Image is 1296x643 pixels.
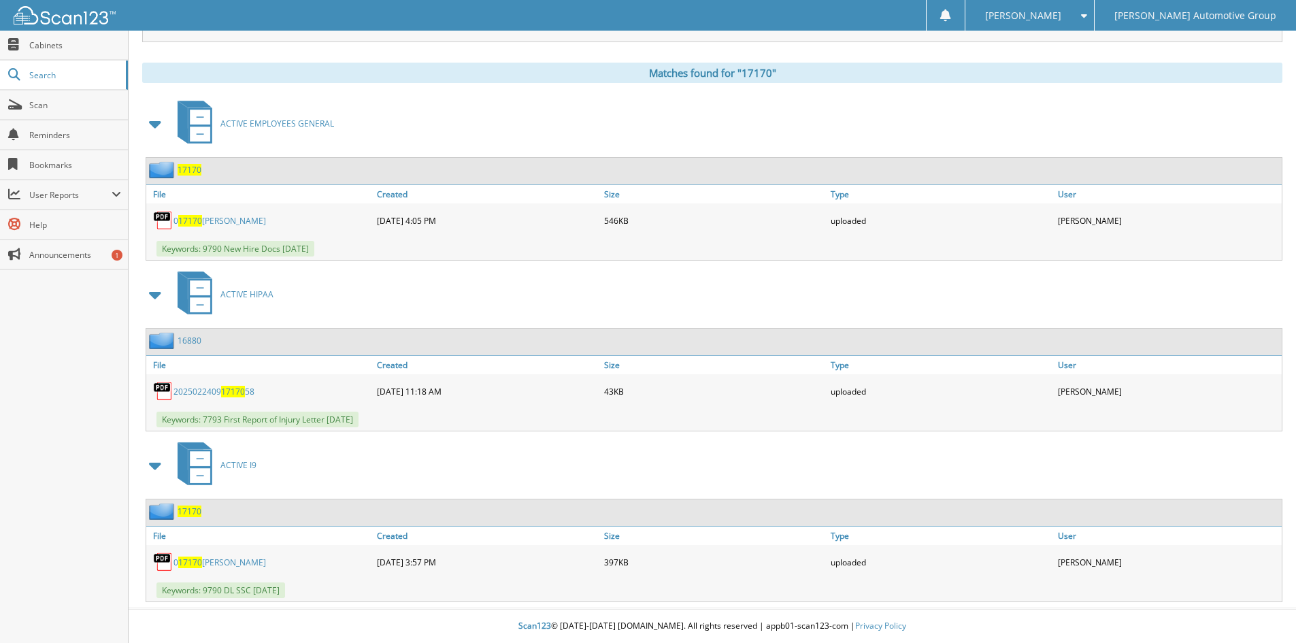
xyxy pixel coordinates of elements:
[220,118,334,129] span: ACTIVE EMPLOYEES GENERAL
[178,164,201,176] a: 17170
[601,185,828,203] a: Size
[601,548,828,576] div: 397KB
[156,241,314,257] span: Keywords: 9790 New Hire Docs [DATE]
[1054,548,1282,576] div: [PERSON_NAME]
[601,207,828,234] div: 546KB
[827,185,1054,203] a: Type
[1054,185,1282,203] a: User
[112,250,122,261] div: 1
[29,159,121,171] span: Bookmarks
[149,332,178,349] img: folder2.png
[827,356,1054,374] a: Type
[146,527,373,545] a: File
[153,210,173,231] img: PDF.png
[149,503,178,520] img: folder2.png
[156,582,285,598] span: Keywords: 9790 DL SSC [DATE]
[518,620,551,631] span: Scan123
[146,356,373,374] a: File
[373,356,601,374] a: Created
[153,381,173,401] img: PDF.png
[855,620,906,631] a: Privacy Policy
[29,99,121,111] span: Scan
[1114,12,1276,20] span: [PERSON_NAME] Automotive Group
[129,610,1296,643] div: © [DATE]-[DATE] [DOMAIN_NAME]. All rights reserved | appb01-scan123-com |
[14,6,116,24] img: scan123-logo-white.svg
[1054,378,1282,405] div: [PERSON_NAME]
[178,557,202,568] span: 17170
[153,552,173,572] img: PDF.png
[827,378,1054,405] div: uploaded
[29,69,119,81] span: Search
[173,386,254,397] a: 20250224091717058
[149,161,178,178] img: folder2.png
[169,438,256,492] a: ACTIVE I9
[29,189,112,201] span: User Reports
[373,527,601,545] a: Created
[173,557,266,568] a: 017170[PERSON_NAME]
[156,412,359,427] span: Keywords: 7793 First Report of Injury Letter [DATE]
[601,378,828,405] div: 43KB
[373,207,601,234] div: [DATE] 4:05 PM
[221,386,245,397] span: 17170
[220,288,273,300] span: ACTIVE HIPAA
[29,129,121,141] span: Reminders
[29,219,121,231] span: Help
[169,267,273,321] a: ACTIVE HIPAA
[1054,207,1282,234] div: [PERSON_NAME]
[178,506,201,517] a: 17170
[827,207,1054,234] div: uploaded
[29,249,121,261] span: Announcements
[1054,527,1282,545] a: User
[373,548,601,576] div: [DATE] 3:57 PM
[601,527,828,545] a: Size
[601,356,828,374] a: Size
[169,97,334,150] a: ACTIVE EMPLOYEES GENERAL
[373,185,601,203] a: Created
[29,39,121,51] span: Cabinets
[146,185,373,203] a: File
[220,459,256,471] span: ACTIVE I9
[827,548,1054,576] div: uploaded
[1054,356,1282,374] a: User
[142,63,1282,83] div: Matches found for "17170"
[173,215,266,227] a: 017170[PERSON_NAME]
[178,335,201,346] a: 16880
[178,215,202,227] span: 17170
[985,12,1061,20] span: [PERSON_NAME]
[373,378,601,405] div: [DATE] 11:18 AM
[827,527,1054,545] a: Type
